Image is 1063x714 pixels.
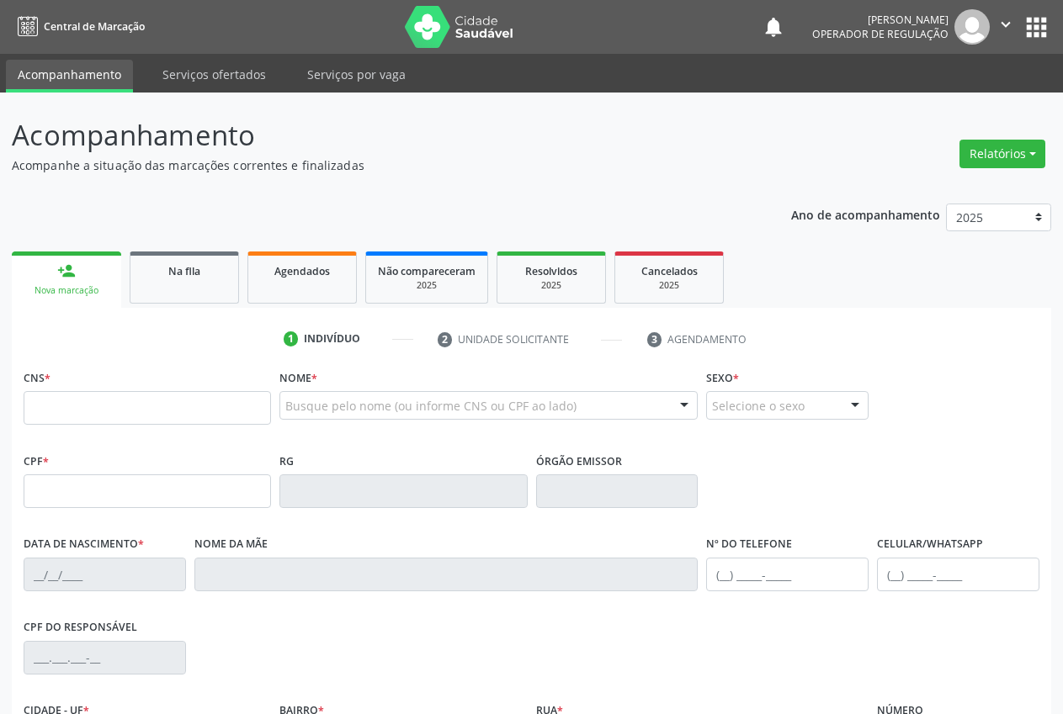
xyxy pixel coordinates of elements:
i:  [997,15,1015,34]
label: Celular/WhatsApp [877,532,983,558]
button: Relatórios [959,140,1045,168]
label: CPF [24,448,49,474]
label: RG [279,448,294,474]
div: 2025 [509,279,593,292]
label: Nome da mãe [194,532,268,558]
a: Central de Marcação [12,13,145,40]
span: Na fila [168,264,200,278]
label: Data de nascimento [24,532,144,558]
a: Acompanhamento [6,60,133,93]
label: CNS [24,365,50,391]
div: 2025 [378,279,476,292]
button: notifications [762,15,785,39]
label: Nº do Telefone [706,532,792,558]
a: Serviços por vaga [295,60,417,89]
div: Indivíduo [304,331,360,346]
div: 1 [284,331,299,346]
span: Cancelados [641,264,698,278]
label: Nome [279,365,317,391]
input: (__) _____-_____ [706,558,869,591]
div: 2025 [627,279,711,292]
input: __/__/____ [24,558,186,591]
div: Nova marcação [24,284,109,297]
div: [PERSON_NAME] [812,13,949,27]
p: Acompanhamento [12,114,740,156]
label: CPF do responsável [24,615,137,641]
span: Resolvidos [525,264,577,278]
span: Operador de regulação [812,27,949,41]
button:  [990,9,1022,45]
img: img [954,9,990,45]
p: Ano de acompanhamento [791,204,940,225]
div: person_add [57,262,76,280]
span: Central de Marcação [44,19,145,34]
span: Busque pelo nome (ou informe CNS ou CPF ao lado) [285,397,577,415]
input: (__) _____-_____ [877,558,1039,591]
label: Órgão emissor [536,448,622,474]
label: Sexo [706,365,739,391]
a: Serviços ofertados [151,60,278,89]
span: Selecione o sexo [712,397,805,415]
p: Acompanhe a situação das marcações correntes e finalizadas [12,156,740,174]
input: ___.___.___-__ [24,641,186,674]
span: Não compareceram [378,264,476,278]
span: Agendados [274,264,330,278]
button: apps [1022,13,1051,42]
